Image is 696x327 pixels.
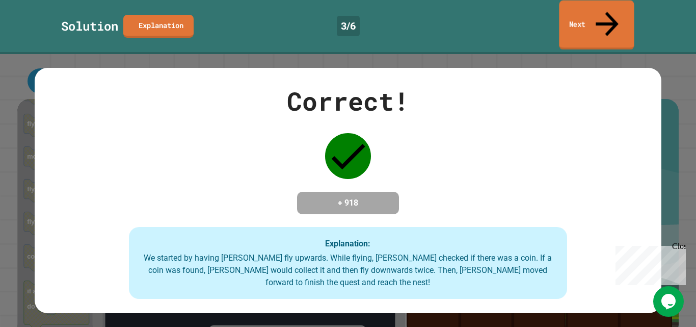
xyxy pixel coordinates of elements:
[611,242,686,285] iframe: chat widget
[325,238,370,248] strong: Explanation:
[139,252,557,289] div: We started by having [PERSON_NAME] fly upwards. While flying, [PERSON_NAME] checked if there was ...
[559,1,634,50] a: Next
[4,4,70,65] div: Chat with us now!Close
[61,17,118,35] div: Solution
[337,16,360,36] div: 3 / 6
[653,286,686,317] iframe: chat widget
[287,82,409,120] div: Correct!
[307,197,389,209] h4: + 918
[123,15,194,38] a: Explanation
